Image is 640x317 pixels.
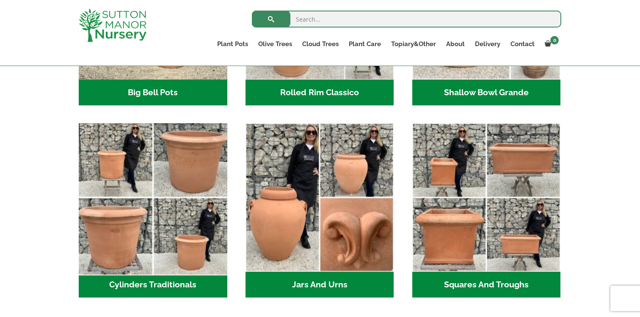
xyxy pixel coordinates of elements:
a: Plant Care [344,38,386,50]
h2: Big Bell Pots [79,80,227,106]
h2: Rolled Rim Classico [246,80,394,106]
img: Squares And Troughs [412,123,561,272]
a: Delivery [470,38,505,50]
img: Jars And Urns [246,123,394,272]
img: logo [79,8,146,42]
a: Visit product category Squares And Troughs [412,123,561,298]
input: Search... [252,11,561,28]
h2: Shallow Bowl Grande [412,80,561,106]
a: About [441,38,470,50]
a: Cloud Trees [297,38,344,50]
h2: Squares And Troughs [412,272,561,298]
img: Cylinders Traditionals [75,120,231,276]
h2: Cylinders Traditionals [79,272,227,298]
a: Topiary&Other [386,38,441,50]
a: Contact [505,38,540,50]
a: Olive Trees [253,38,297,50]
span: 0 [550,36,559,44]
a: 0 [540,38,561,50]
a: Visit product category Cylinders Traditionals [79,123,227,298]
h2: Jars And Urns [246,272,394,298]
a: Plant Pots [212,38,253,50]
a: Visit product category Jars And Urns [246,123,394,298]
